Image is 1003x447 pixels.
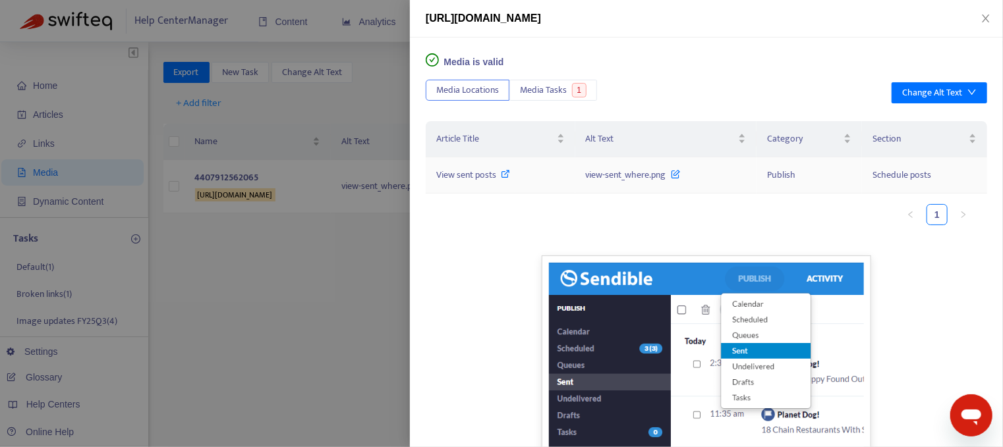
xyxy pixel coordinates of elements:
span: Publish [767,167,795,182]
span: Alt Text [586,132,735,146]
th: Section [862,121,987,157]
th: Alt Text [575,121,757,157]
span: Media Tasks [520,83,567,97]
span: Section [873,132,966,146]
th: Category [757,121,862,157]
button: Change Alt Text [892,82,987,103]
span: Article Title [436,132,554,146]
span: down [967,88,977,97]
span: close [981,13,991,24]
span: right [960,211,967,219]
li: Next Page [953,204,974,225]
span: Media Locations [436,83,499,97]
span: check-circle [426,53,439,66]
li: Previous Page [900,204,921,225]
div: Change Alt Text [902,86,962,100]
span: Schedule posts [873,167,931,182]
span: [URL][DOMAIN_NAME] [426,13,541,24]
button: left [900,204,921,225]
a: 1 [927,205,947,224]
button: Close [977,13,995,25]
li: 1 [927,204,948,225]
span: View sent posts [436,167,496,182]
span: view-sent_where.png [586,167,666,182]
span: Category [767,132,841,146]
button: Media Tasks1 [509,80,597,101]
span: 1 [572,83,587,97]
th: Article Title [426,121,575,157]
button: right [953,204,974,225]
button: Media Locations [426,80,509,101]
iframe: Button to launch messaging window [950,394,992,436]
span: Media is valid [444,57,504,67]
span: left [907,211,915,219]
